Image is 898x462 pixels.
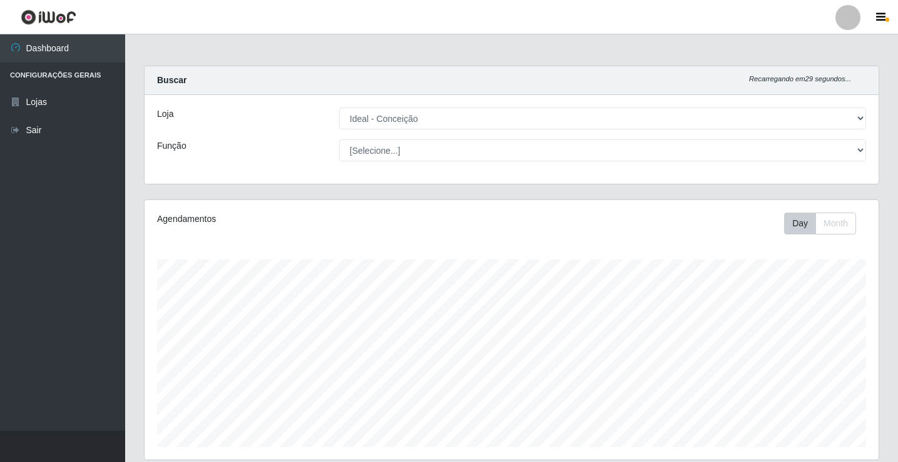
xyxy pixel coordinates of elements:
[157,213,442,226] div: Agendamentos
[784,213,816,234] button: Day
[784,213,856,234] div: First group
[749,75,851,83] i: Recarregando em 29 segundos...
[815,213,856,234] button: Month
[157,108,173,121] label: Loja
[157,139,186,153] label: Função
[21,9,76,25] img: CoreUI Logo
[157,75,186,85] strong: Buscar
[784,213,866,234] div: Toolbar with button groups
